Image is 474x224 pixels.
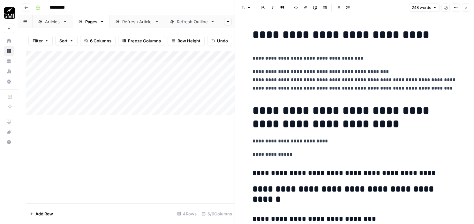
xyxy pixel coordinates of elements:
div: 4 Rows [175,209,199,219]
button: Help + Support [4,137,14,147]
button: Filter [28,36,53,46]
button: Row Height [168,36,205,46]
div: Refresh Outline [177,18,208,25]
button: Freeze Columns [118,36,165,46]
button: 6 Columns [80,36,116,46]
span: Sort [59,38,68,44]
span: 248 words [412,5,431,11]
span: Add Row [35,211,53,217]
a: Pages [73,15,110,28]
span: Row Height [177,38,200,44]
div: Pages [85,18,97,25]
a: Your Data [4,56,14,66]
a: Refresh Outline [164,15,220,28]
button: Undo [207,36,232,46]
a: Settings [4,76,14,87]
a: Browse [4,46,14,56]
div: Refresh Article [122,18,152,25]
button: 248 words [409,4,440,12]
a: Usage [4,66,14,76]
a: Articles [33,15,73,28]
span: Freeze Columns [128,38,161,44]
img: Growth Marketing Pro Logo [4,7,15,19]
a: Refresh Article [110,15,164,28]
span: Undo [217,38,228,44]
span: 6 Columns [90,38,111,44]
div: Articles [45,18,60,25]
span: Filter [33,38,43,44]
button: Workspace: Growth Marketing Pro [4,5,14,21]
a: AirOps Academy [4,117,14,127]
button: What's new? [4,127,14,137]
button: Add Row [26,209,57,219]
button: Sort [55,36,78,46]
a: Home [4,36,14,46]
div: 6/6 Columns [199,209,235,219]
